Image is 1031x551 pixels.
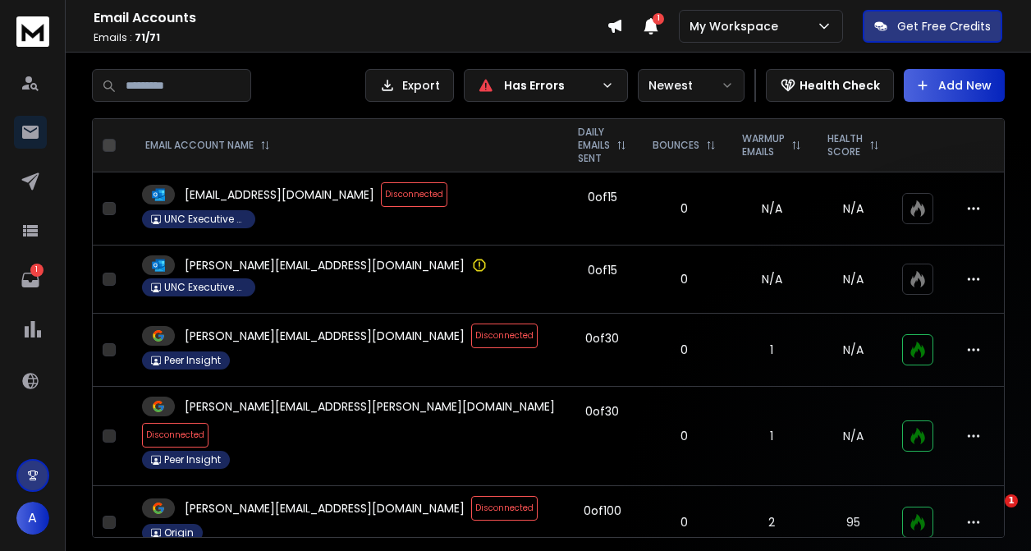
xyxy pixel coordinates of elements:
span: Disconnected [471,496,538,521]
td: 1 [729,314,814,387]
button: A [16,502,49,535]
p: Emails : [94,31,607,44]
span: 1 [1005,494,1018,507]
a: 1 [14,264,47,296]
p: 0 [649,514,719,530]
td: N/A [729,172,814,246]
p: [PERSON_NAME][EMAIL_ADDRESS][DOMAIN_NAME] [185,257,465,273]
button: Export [365,69,454,102]
h1: Email Accounts [94,8,607,28]
button: Health Check [766,69,894,102]
p: DAILY EMAILS SENT [578,126,610,165]
p: 0 [649,271,719,287]
span: Disconnected [142,423,208,448]
p: Peer Insight [164,354,221,367]
div: 0 of 100 [584,503,621,519]
button: Get Free Credits [863,10,1002,43]
span: Disconnected [471,324,538,348]
p: [PERSON_NAME][EMAIL_ADDRESS][DOMAIN_NAME] [185,500,465,517]
p: 1 [30,264,44,277]
p: Origin [164,526,194,540]
p: 0 [649,342,719,358]
p: HEALTH SCORE [827,132,863,158]
p: N/A [824,271,882,287]
p: BOUNCES [653,139,699,152]
div: 0 of 30 [585,403,619,420]
p: 0 [649,200,719,217]
p: My Workspace [690,18,785,34]
p: Has Errors [504,77,594,94]
p: N/A [824,342,882,358]
span: 71 / 71 [135,30,160,44]
p: [PERSON_NAME][EMAIL_ADDRESS][DOMAIN_NAME] [185,328,465,344]
div: 0 of 30 [585,330,619,347]
p: UNC Executive Development [164,281,246,294]
iframe: Intercom live chat [971,494,1010,534]
img: logo [16,16,49,47]
div: 0 of 15 [588,262,617,278]
p: 0 [649,428,719,444]
button: Newest [638,69,745,102]
button: Add New [904,69,1005,102]
p: N/A [824,200,882,217]
div: EMAIL ACCOUNT NAME [145,139,270,152]
p: Health Check [800,77,880,94]
p: Get Free Credits [897,18,991,34]
p: [EMAIL_ADDRESS][DOMAIN_NAME] [185,186,374,203]
td: N/A [729,246,814,314]
p: WARMUP EMAILS [742,132,785,158]
span: Disconnected [381,182,447,207]
div: 0 of 15 [588,189,617,205]
p: [PERSON_NAME][EMAIL_ADDRESS][PERSON_NAME][DOMAIN_NAME] [185,398,555,415]
span: 1 [653,13,664,25]
p: Peer Insight [164,453,221,466]
p: UNC Executive Development [164,213,246,226]
td: 1 [729,387,814,486]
